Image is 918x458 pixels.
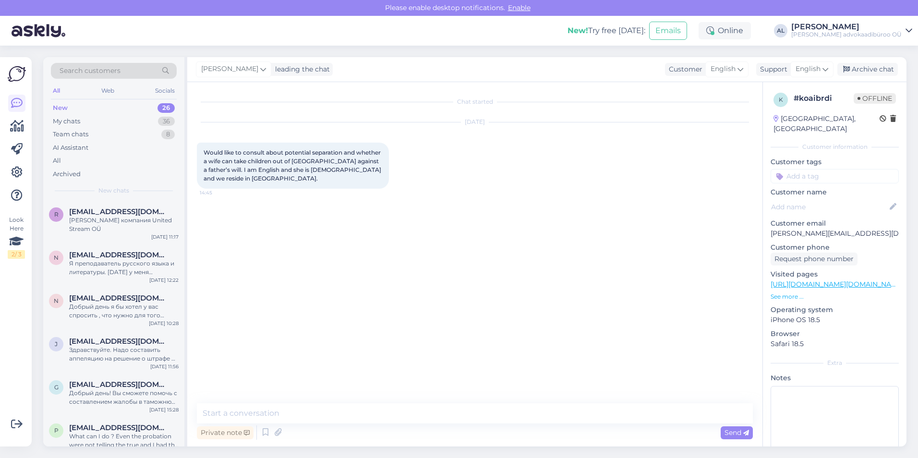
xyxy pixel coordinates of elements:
[8,65,26,83] img: Askly Logo
[771,292,899,301] p: See more ...
[771,187,899,197] p: Customer name
[791,23,902,31] div: [PERSON_NAME]
[151,233,179,241] div: [DATE] 11:17
[771,242,899,253] p: Customer phone
[771,169,899,183] input: Add a tag
[54,427,59,434] span: p
[60,66,121,76] span: Search customers
[69,380,169,389] span: grekim812@gmail.com
[69,207,169,216] span: revitaks@gmail.com
[771,218,899,229] p: Customer email
[53,143,88,153] div: AI Assistant
[197,118,753,126] div: [DATE]
[69,423,169,432] span: patriciabarron51@hotmail.co.uk
[771,373,899,383] p: Notes
[54,297,59,304] span: n
[771,269,899,279] p: Visited pages
[149,406,179,413] div: [DATE] 15:28
[69,432,179,449] div: What can I do ? Even the probation were not telling the true and I had the paperwork to prove it.
[8,250,25,259] div: 2 / 3
[8,216,25,259] div: Look Here
[773,114,880,134] div: [GEOGRAPHIC_DATA], [GEOGRAPHIC_DATA]
[149,320,179,327] div: [DATE] 10:28
[204,149,383,182] span: Would like to consult about potential separation and whether a wife can take children out of [GEO...
[69,216,179,233] div: [PERSON_NAME] компания United Stream OÜ
[161,130,175,139] div: 8
[271,64,330,74] div: leading the chat
[771,157,899,167] p: Customer tags
[69,389,179,406] div: Добрый день! Вы сможете помочь с составлением жалобы в таможню на неправомерное изъятие телефона ...
[69,294,169,302] span: nleleka03@gmail.com
[150,363,179,370] div: [DATE] 11:56
[69,302,179,320] div: Добрый день я бы хотел у вас спросить , что нужно для того чтобы закрыть защиту в [GEOGRAPHIC_DAT...
[771,359,899,367] div: Extra
[69,259,179,277] div: Я преподаватель русского языка и литературы. [DATE] у меня собеседование с работодателем. У меня ...
[771,315,899,325] p: iPhone OS 18.5
[197,97,753,106] div: Chat started
[854,93,896,104] span: Offline
[153,84,177,97] div: Socials
[771,202,888,212] input: Add name
[771,329,899,339] p: Browser
[791,23,912,38] a: [PERSON_NAME][PERSON_NAME] advokaadibüroo OÜ
[771,229,899,239] p: [PERSON_NAME][EMAIL_ADDRESS][DOMAIN_NAME]
[699,22,751,39] div: Online
[53,130,88,139] div: Team chats
[54,384,59,391] span: g
[796,64,821,74] span: English
[69,346,179,363] div: Здравствуйте. Надо составить аппеляцию на решение о штрафе и лишения прав. Если не будет прав на ...
[51,84,62,97] div: All
[665,64,702,74] div: Customer
[568,26,588,35] b: New!
[98,186,129,195] span: New chats
[791,31,902,38] div: [PERSON_NAME] advokaadibüroo OÜ
[711,64,736,74] span: English
[649,22,687,40] button: Emails
[149,277,179,284] div: [DATE] 12:22
[771,305,899,315] p: Operating system
[53,169,81,179] div: Archived
[53,156,61,166] div: All
[756,64,787,74] div: Support
[779,96,783,103] span: k
[201,64,258,74] span: [PERSON_NAME]
[771,253,858,265] div: Request phone number
[725,428,749,437] span: Send
[158,117,175,126] div: 36
[771,143,899,151] div: Customer information
[69,251,169,259] span: nvassiljeva2020@gmail.com
[774,24,787,37] div: AL
[99,84,116,97] div: Web
[771,339,899,349] p: Safari 18.5
[837,63,898,76] div: Archive chat
[200,189,236,196] span: 14:45
[568,25,645,36] div: Try free [DATE]:
[505,3,533,12] span: Enable
[69,337,169,346] span: jelenasokolova1968@gmail.com
[157,103,175,113] div: 26
[771,280,904,289] a: [URL][DOMAIN_NAME][DOMAIN_NAME]
[794,93,854,104] div: # koaibrdi
[53,103,68,113] div: New
[55,340,58,348] span: j
[54,254,59,261] span: n
[54,211,59,218] span: r
[53,117,80,126] div: My chats
[197,426,254,439] div: Private note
